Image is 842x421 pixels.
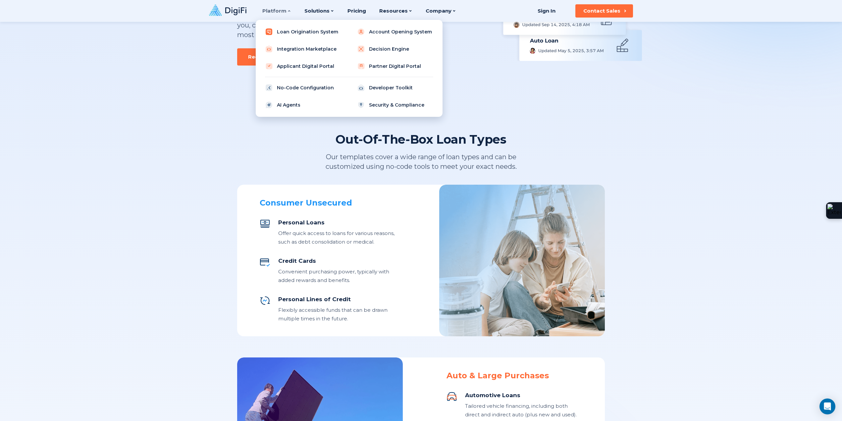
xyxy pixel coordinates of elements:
div: Credit Cards [278,257,395,265]
div: Offer quick access to loans for various reasons, such as debt consolidation or medical. [278,229,395,246]
div: Out-Of-The-Box Loan Types [336,132,506,147]
button: Contact Sales [575,4,633,18]
img: Extension Icon [827,204,841,217]
a: Developer Toolkit [353,81,437,94]
div: Consumer Unsecured [260,198,395,208]
a: Security & Compliance [353,98,437,112]
a: AI Agents [261,98,345,112]
div: Auto & Large Purchases [447,371,582,381]
a: Partner Digital Portal [353,60,437,73]
button: Request Demo [237,48,303,66]
div: DigiFi is the loan origination platform that evolves with you, combining out-of-the-box lending p... [237,11,425,40]
div: Request Demo [248,54,288,60]
a: No-Code Configuration [261,81,345,94]
div: Open Intercom Messenger [819,398,835,414]
a: Applicant Digital Portal [261,60,345,73]
div: Our templates cover a wide range of loan types and can be customized using no-code tools to meet ... [298,152,544,171]
a: Integration Marketplace [261,42,345,56]
div: Flexibly accessible funds that can be drawn multiple times in the future. [278,306,395,323]
img: Consumer Unsecured [439,185,605,336]
div: Convenient purchasing power, typically with added rewards and benefits. [278,267,395,285]
div: Automotive Loans [465,391,582,399]
div: Personal Lines of Credit [278,295,395,303]
a: Sign In [529,4,563,18]
a: Account Opening System [353,25,437,38]
a: Decision Engine [353,42,437,56]
div: Tailored vehicle financing, including both direct and indirect auto (plus new and used). [465,402,582,419]
div: Contact Sales [583,8,620,14]
div: Personal Loans [278,218,395,226]
a: Loan Origination System [261,25,345,38]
